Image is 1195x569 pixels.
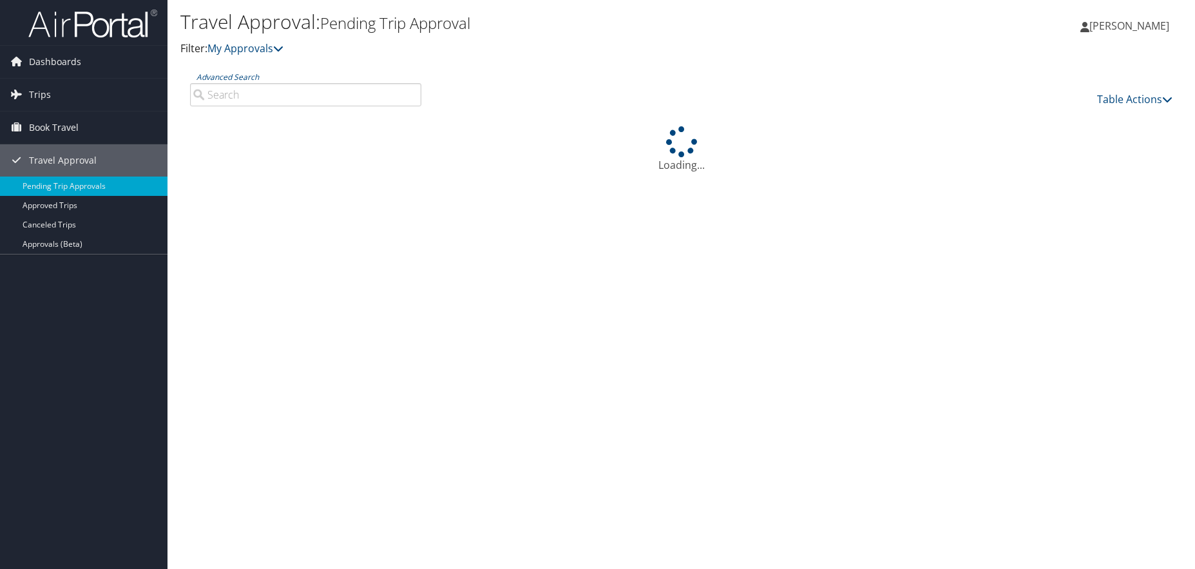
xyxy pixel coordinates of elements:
[196,72,259,82] a: Advanced Search
[190,83,421,106] input: Advanced Search
[207,41,283,55] a: My Approvals
[180,8,848,35] h1: Travel Approval:
[1089,19,1169,33] span: [PERSON_NAME]
[28,8,157,39] img: airportal-logo.png
[29,79,51,111] span: Trips
[29,111,79,144] span: Book Travel
[1097,92,1172,106] a: Table Actions
[1080,6,1182,45] a: [PERSON_NAME]
[180,126,1182,173] div: Loading...
[29,144,97,177] span: Travel Approval
[320,12,470,34] small: Pending Trip Approval
[29,46,81,78] span: Dashboards
[180,41,848,57] p: Filter:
